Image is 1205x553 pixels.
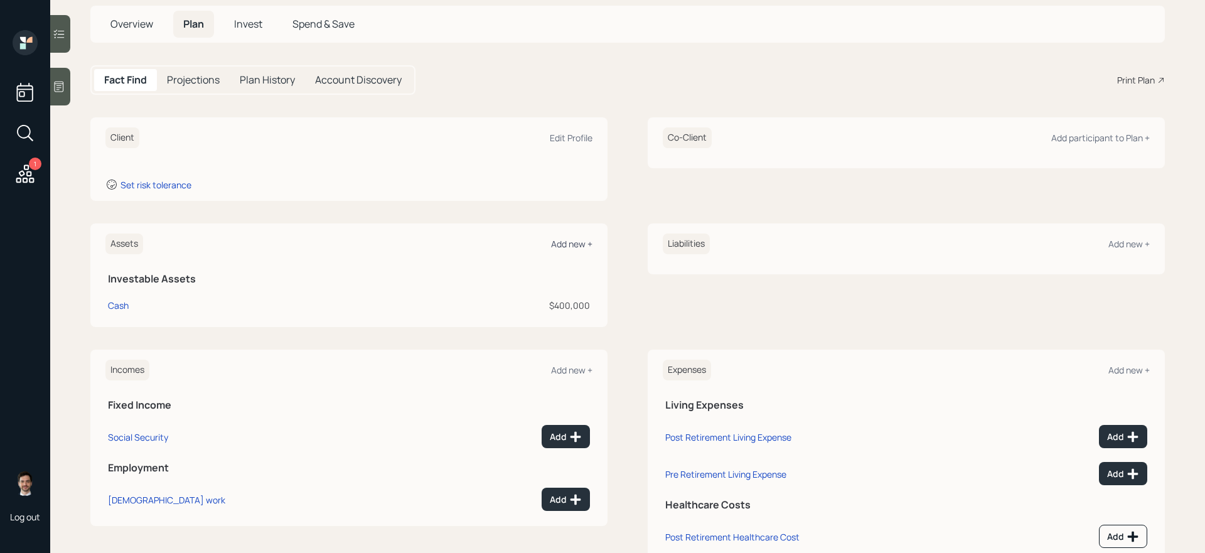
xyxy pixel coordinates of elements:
div: Add [1107,530,1139,543]
span: Overview [110,17,153,31]
button: Add [1099,425,1147,448]
div: Log out [10,511,40,523]
div: [DEMOGRAPHIC_DATA] work [108,494,225,506]
h6: Liabilities [663,234,710,254]
h5: Plan History [240,74,295,86]
div: Edit Profile [550,132,592,144]
div: Social Security [108,431,168,443]
div: Add [550,431,582,443]
div: Set risk tolerance [120,179,191,191]
h6: Expenses [663,360,711,380]
span: Invest [234,17,262,31]
button: Add [542,425,590,448]
div: Add [1107,431,1139,443]
span: Plan [183,17,204,31]
div: Add new + [1108,364,1150,376]
button: Add [1099,525,1147,548]
h5: Healthcare Costs [665,499,1147,511]
div: Add participant to Plan + [1051,132,1150,144]
div: Add new + [551,238,592,250]
div: Add new + [551,364,592,376]
h6: Incomes [105,360,149,380]
button: Add [542,488,590,511]
span: Spend & Save [292,17,355,31]
img: jonah-coleman-headshot.png [13,471,38,496]
h5: Employment [108,462,590,474]
div: Add new + [1108,238,1150,250]
h6: Client [105,127,139,148]
div: Print Plan [1117,73,1155,87]
div: Post Retirement Living Expense [665,431,791,443]
div: Post Retirement Healthcare Cost [665,531,800,543]
div: Add [1107,468,1139,480]
div: Pre Retirement Living Expense [665,468,786,480]
h5: Projections [167,74,220,86]
div: $400,000 [283,299,590,312]
h5: Investable Assets [108,273,590,285]
h5: Living Expenses [665,399,1147,411]
h6: Assets [105,234,143,254]
h5: Fact Find [104,74,147,86]
h6: Co-Client [663,127,712,148]
button: Add [1099,462,1147,485]
div: Cash [108,299,129,312]
div: Add [550,493,582,506]
h5: Fixed Income [108,399,590,411]
h5: Account Discovery [315,74,402,86]
div: 1 [29,158,41,170]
